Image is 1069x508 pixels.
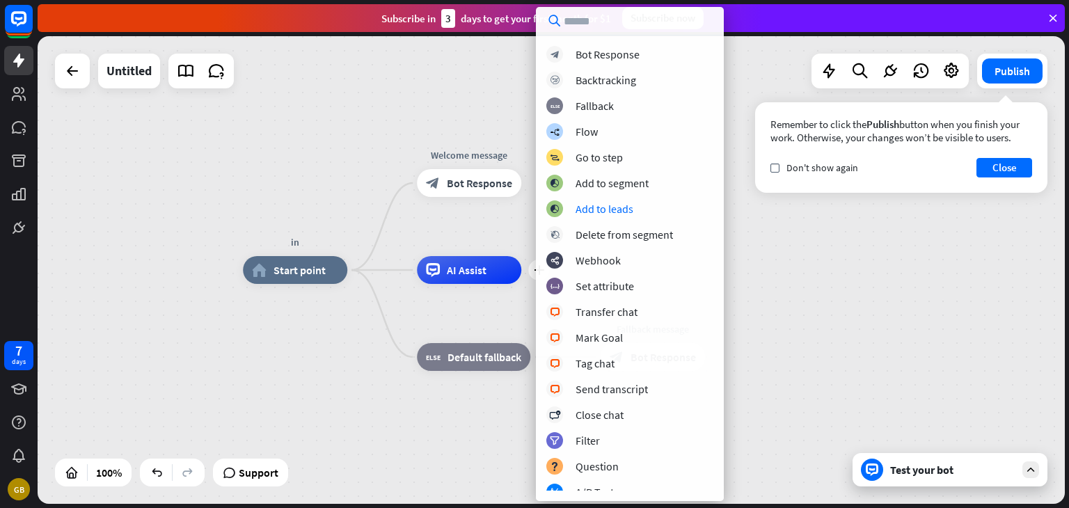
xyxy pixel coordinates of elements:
[550,205,560,214] i: block_add_to_segment
[576,150,623,164] div: Go to step
[576,202,633,216] div: Add to leads
[11,6,53,47] button: Open LiveChat chat widget
[786,161,858,174] span: Don't show again
[576,408,624,422] div: Close chat
[441,9,455,28] div: 3
[866,118,899,131] span: Publish
[252,263,267,277] i: home_2
[15,344,22,357] div: 7
[550,436,560,445] i: filter
[576,305,638,319] div: Transfer chat
[551,230,560,239] i: block_delete_from_segment
[770,118,1032,144] div: Remember to click the button when you finish your work. Otherwise, your changes won’t be visible ...
[426,350,441,364] i: block_fallback
[550,153,560,162] i: block_goto
[576,176,649,190] div: Add to segment
[550,359,560,368] i: block_livechat
[976,158,1032,177] button: Close
[576,253,621,267] div: Webhook
[982,58,1043,84] button: Publish
[4,341,33,370] a: 7 days
[576,434,600,447] div: Filter
[576,228,673,241] div: Delete from segment
[576,356,615,370] div: Tag chat
[551,50,560,59] i: block_bot_response
[551,76,560,85] i: block_backtracking
[232,235,358,249] div: in
[551,488,560,497] i: block_ab_testing
[550,179,560,188] i: block_add_to_segment
[551,282,560,291] i: block_set_attribute
[550,333,560,342] i: block_livechat
[447,176,512,190] span: Bot Response
[576,73,636,87] div: Backtracking
[92,461,126,484] div: 100%
[534,265,544,275] i: plus
[426,176,440,190] i: block_bot_response
[549,411,560,420] i: block_close_chat
[447,263,486,277] span: AI Assist
[576,279,634,293] div: Set attribute
[406,148,532,162] div: Welcome message
[576,331,623,344] div: Mark Goal
[576,459,619,473] div: Question
[890,463,1015,477] div: Test your bot
[239,461,278,484] span: Support
[551,462,559,471] i: block_question
[576,47,640,61] div: Bot Response
[551,102,560,111] i: block_fallback
[576,125,598,138] div: Flow
[551,256,560,265] i: webhooks
[550,385,560,394] i: block_livechat
[381,9,611,28] div: Subscribe in days to get your first month for $1
[8,478,30,500] div: GB
[274,263,326,277] span: Start point
[448,350,521,364] span: Default fallback
[106,54,152,88] div: Untitled
[576,382,648,396] div: Send transcript
[576,99,614,113] div: Fallback
[12,357,26,367] div: days
[576,485,614,499] div: A/B Test
[550,308,560,317] i: block_livechat
[550,127,560,136] i: builder_tree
